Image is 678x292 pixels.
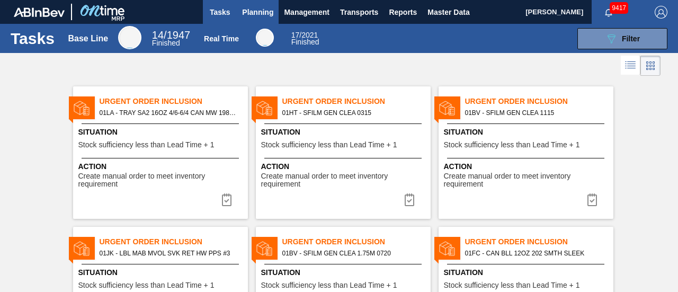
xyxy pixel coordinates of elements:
span: Stock sufficiency less than Lead Time + 1 [261,141,397,149]
span: Transports [340,6,378,19]
span: / 1947 [152,29,190,41]
img: status [74,100,90,116]
img: status [439,241,455,256]
span: Planning [242,6,273,19]
span: / 2021 [291,31,318,39]
span: Finished [152,39,180,47]
div: List Vision [621,56,640,76]
span: Situation [444,267,611,278]
span: Management [284,6,329,19]
span: Stock sufficiency less than Lead Time + 1 [261,281,397,289]
span: Situation [78,267,245,278]
span: 01BV - SFILM GEN CLEA 1.75M 0720 [282,247,422,259]
span: 14 [152,29,164,41]
span: Master Data [427,6,469,19]
span: Urgent Order Inclusion [282,96,431,107]
button: icon-task complete [214,189,239,210]
img: status [74,241,90,256]
span: 01FC - CAN BLL 12OZ 202 SMTH SLEEK [465,247,605,259]
span: Stock sufficiency less than Lead Time + 1 [78,141,215,149]
span: 01HT - SFILM GEN CLEA 0315 [282,107,422,119]
span: 01JK - LBL MAB MVOL SVK RET HW PPS #3 [100,247,239,259]
button: Notifications [592,5,626,20]
div: Real Time [291,32,319,46]
img: Logout [655,6,667,19]
span: 17 [291,31,300,39]
span: Action [261,161,428,172]
span: Urgent Order Inclusion [465,96,613,107]
img: status [439,100,455,116]
div: Complete task: 6809645 [579,189,605,210]
div: Base Line [118,26,141,49]
span: Urgent Order Inclusion [100,96,248,107]
span: Situation [261,127,428,138]
span: Stock sufficiency less than Lead Time + 1 [444,141,580,149]
span: Create manual order to meet inventory requirement [78,172,245,189]
span: Create manual order to meet inventory requirement [261,172,428,189]
div: Card Vision [640,56,661,76]
span: Situation [78,127,245,138]
span: Filter [622,34,640,43]
span: Reports [389,6,417,19]
span: 01BV - SFILM GEN CLEA 1115 [465,107,605,119]
img: icon-task complete [586,193,599,206]
h1: Tasks [11,32,55,45]
span: Urgent Order Inclusion [282,236,431,247]
span: Situation [261,267,428,278]
span: Tasks [208,6,231,19]
div: Base Line [68,34,109,43]
span: Urgent Order Inclusion [465,236,613,247]
button: icon-task complete [397,189,422,210]
span: Situation [444,127,611,138]
div: Base Line [152,31,190,47]
button: icon-task complete [579,189,605,210]
span: 01LA - TRAY SA2 16OZ 4/6-6/4 CAN MW 1986-D [100,107,239,119]
img: status [256,100,272,116]
div: Complete task: 6809644 [397,189,422,210]
span: 9417 [610,2,628,14]
span: Stock sufficiency less than Lead Time + 1 [444,281,580,289]
img: icon-task complete [220,193,233,206]
img: icon-task complete [403,193,416,206]
span: Action [444,161,611,172]
img: status [256,241,272,256]
span: Action [78,161,245,172]
span: Create manual order to meet inventory requirement [444,172,611,189]
span: Finished [291,38,319,46]
button: Filter [577,28,667,49]
img: TNhmsLtSVTkK8tSr43FrP2fwEKptu5GPRR3wAAAABJRU5ErkJggg== [14,7,65,17]
div: Real Time [256,29,274,47]
span: Stock sufficiency less than Lead Time + 1 [78,281,215,289]
span: Urgent Order Inclusion [100,236,248,247]
div: Real Time [204,34,239,43]
div: Complete task: 6809643 [214,189,239,210]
